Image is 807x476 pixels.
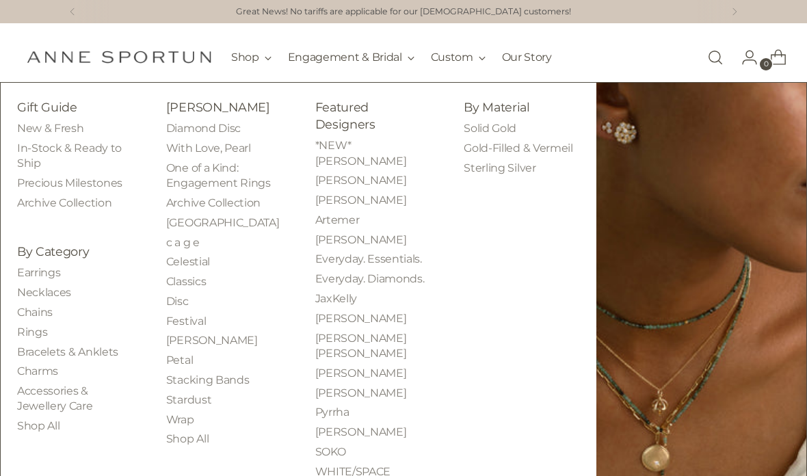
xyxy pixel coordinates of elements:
[288,42,414,72] button: Engagement & Bridal
[431,42,486,72] button: Custom
[759,44,786,71] a: Open cart modal
[236,5,571,18] a: Great News! No tariffs are applicable for our [DEMOGRAPHIC_DATA] customers!
[231,42,272,72] button: Shop
[730,44,758,71] a: Go to the account page
[760,58,772,70] span: 0
[27,51,211,64] a: Anne Sportun Fine Jewellery
[702,44,729,71] a: Open search modal
[502,42,552,72] a: Our Story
